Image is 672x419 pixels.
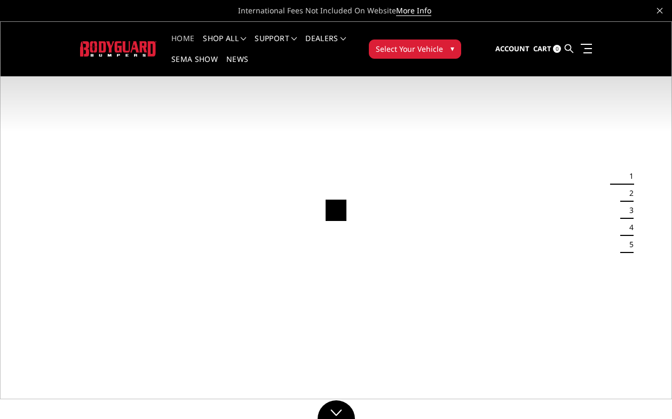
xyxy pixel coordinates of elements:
a: shop all [203,35,246,56]
button: Select Your Vehicle [369,39,461,59]
span: 0 [553,45,561,53]
a: More Info [396,5,431,16]
a: News [226,56,248,76]
a: Support [255,35,297,56]
span: Select Your Vehicle [376,43,443,54]
a: Cart 0 [533,35,561,64]
a: Dealers [305,35,346,56]
span: ▾ [450,43,454,54]
button: 2 of 5 [623,185,634,202]
button: 1 of 5 [623,168,634,185]
span: Account [495,44,529,53]
a: Account [495,35,529,64]
a: SEMA Show [171,56,218,76]
a: Click to Down [318,400,355,419]
button: 3 of 5 [623,202,634,219]
button: 4 of 5 [623,219,634,236]
button: 5 of 5 [623,236,634,253]
span: Cart [533,44,551,53]
a: Home [171,35,194,56]
img: BODYGUARD BUMPERS [80,41,156,56]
